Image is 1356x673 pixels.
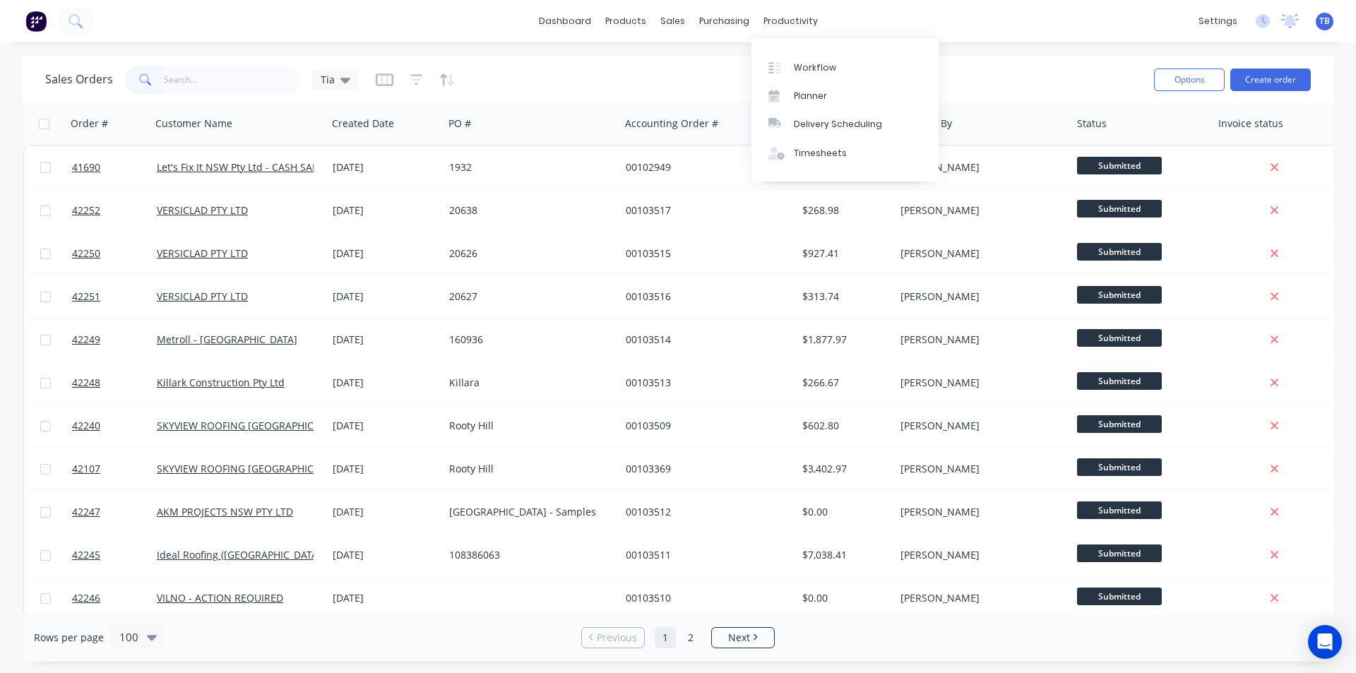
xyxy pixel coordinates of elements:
div: [DATE] [333,548,438,562]
span: Submitted [1077,243,1162,261]
div: $7,038.41 [802,548,886,562]
div: [PERSON_NAME] [900,376,1057,390]
a: 42248 [72,362,157,404]
span: Next [728,631,750,645]
span: Rows per page [34,631,104,645]
div: 00103510 [626,591,783,605]
span: 42240 [72,419,100,433]
a: VERSICLAD PTY LTD [157,246,248,260]
span: Submitted [1077,329,1162,347]
div: sales [653,11,692,32]
a: Planner [751,82,939,110]
a: 42107 [72,448,157,490]
span: 42252 [72,203,100,218]
a: AKM PROJECTS NSW PTY LTD [157,505,293,518]
div: Created Date [332,117,394,131]
div: [DATE] [333,505,438,519]
div: 00103513 [626,376,783,390]
a: Next page [712,631,774,645]
div: Planner [794,90,827,102]
div: [DATE] [333,333,438,347]
button: Create order [1230,69,1311,91]
div: Customer Name [155,117,232,131]
div: 160936 [449,333,606,347]
div: $927.41 [802,246,886,261]
div: $0.00 [802,591,886,605]
div: $266.67 [802,376,886,390]
div: $3,402.97 [802,462,886,476]
a: Page 1 is your current page [655,627,676,648]
a: 42246 [72,577,157,619]
span: 42246 [72,591,100,605]
a: VERSICLAD PTY LTD [157,203,248,217]
div: Killara [449,376,606,390]
div: products [598,11,653,32]
span: Submitted [1077,286,1162,304]
div: 00103512 [626,505,783,519]
div: [PERSON_NAME] [900,246,1057,261]
div: [DATE] [333,419,438,433]
a: 42240 [72,405,157,447]
a: 41690 [72,146,157,189]
a: 42249 [72,318,157,361]
div: [DATE] [333,462,438,476]
span: 42248 [72,376,100,390]
a: Page 2 [680,627,701,648]
div: [PERSON_NAME] [900,419,1057,433]
div: 00103515 [626,246,783,261]
span: Submitted [1077,372,1162,390]
div: [DATE] [333,376,438,390]
div: Open Intercom Messenger [1308,625,1342,659]
div: 00103514 [626,333,783,347]
span: 42245 [72,548,100,562]
div: [PERSON_NAME] [900,160,1057,174]
span: Submitted [1077,544,1162,562]
span: 42251 [72,290,100,304]
span: Submitted [1077,588,1162,605]
div: [PERSON_NAME] [900,462,1057,476]
div: $313.74 [802,290,886,304]
div: 20626 [449,246,606,261]
div: [GEOGRAPHIC_DATA] - Samples [449,505,606,519]
a: Metroll - [GEOGRAPHIC_DATA] [157,333,297,346]
div: 1932 [449,160,606,174]
a: 42247 [72,491,157,533]
div: [DATE] [333,290,438,304]
span: 42107 [72,462,100,476]
div: [PERSON_NAME] [900,290,1057,304]
div: 20627 [449,290,606,304]
a: Killark Construction Pty Ltd [157,376,285,389]
div: 00103516 [626,290,783,304]
span: TB [1319,15,1330,28]
div: 108386063 [449,548,606,562]
span: Tia [321,72,335,87]
a: 42250 [72,232,157,275]
span: 42249 [72,333,100,347]
span: Submitted [1077,501,1162,519]
a: Let's Fix It NSW Pty Ltd - CASH SALE [157,160,323,174]
a: Delivery Scheduling [751,110,939,138]
div: 00103517 [626,203,783,218]
input: Search... [164,66,302,94]
div: 00103369 [626,462,783,476]
span: 41690 [72,160,100,174]
div: Invoice status [1218,117,1283,131]
span: Previous [597,631,637,645]
a: dashboard [532,11,598,32]
div: Rooty Hill [449,462,606,476]
div: [DATE] [333,160,438,174]
a: Workflow [751,53,939,81]
div: $268.98 [802,203,886,218]
div: Timesheets [794,147,847,160]
div: [PERSON_NAME] [900,333,1057,347]
a: Previous page [582,631,644,645]
a: 42252 [72,189,157,232]
div: Workflow [794,61,836,74]
div: $602.80 [802,419,886,433]
div: [PERSON_NAME] [900,591,1057,605]
a: SKYVIEW ROOFING [GEOGRAPHIC_DATA] P/L [157,419,362,432]
div: [PERSON_NAME] [900,548,1057,562]
div: [DATE] [333,591,438,605]
div: 20638 [449,203,606,218]
span: Submitted [1077,415,1162,433]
